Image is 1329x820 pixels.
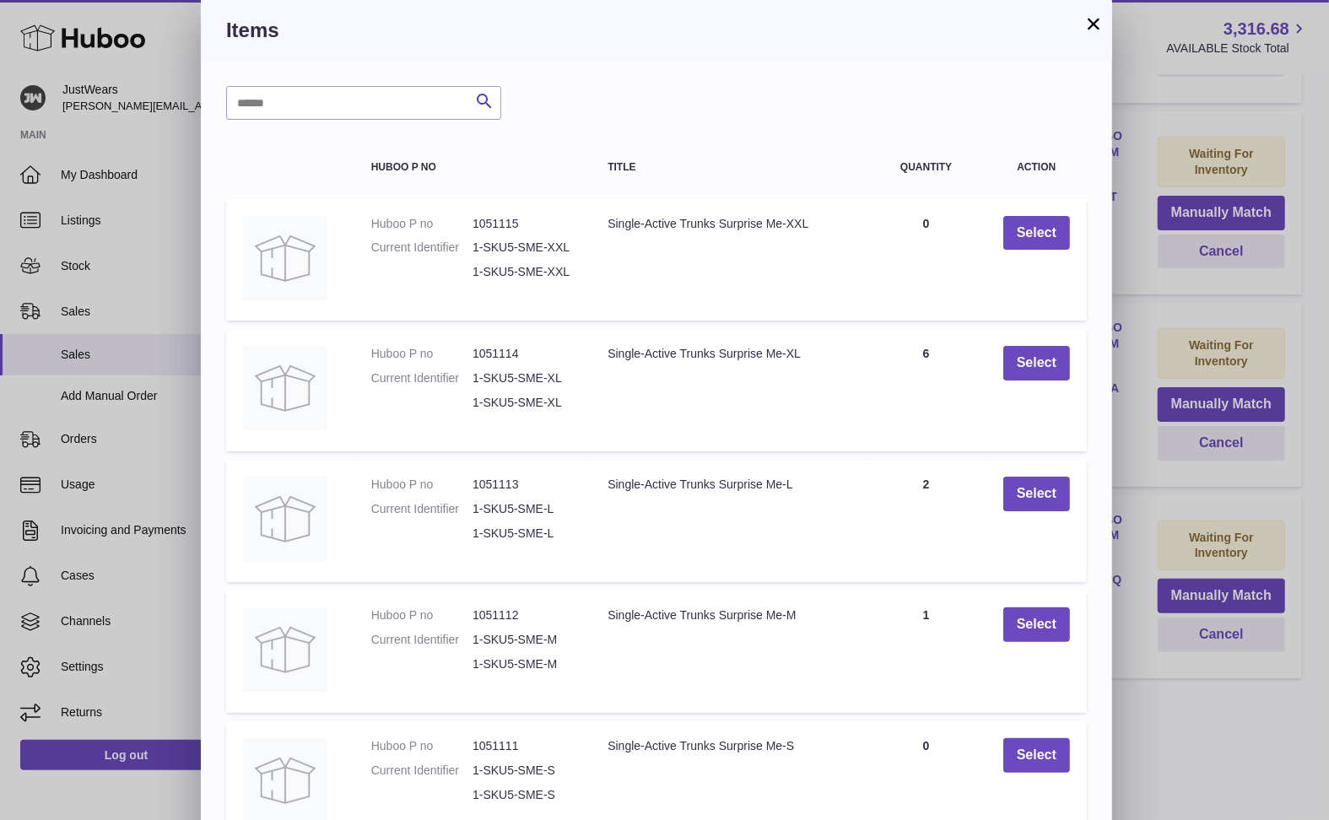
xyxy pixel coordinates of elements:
dt: Current Identifier [371,632,473,648]
dd: 1-SKU5-SME-XXL [473,240,574,256]
img: Single-Active Trunks Surprise Me-L [243,477,327,561]
td: 2 [867,460,986,582]
div: Single-Active Trunks Surprise Me-L [608,477,849,493]
td: 0 [867,199,986,321]
h3: Items [226,17,1087,44]
th: Quantity [867,145,986,190]
dt: Current Identifier [371,240,473,256]
dd: 1-SKU5-SME-L [473,526,574,542]
button: Select [1003,477,1070,511]
dt: Current Identifier [371,501,473,517]
th: Action [986,145,1087,190]
dt: Huboo P no [371,477,473,493]
button: Select [1003,346,1070,380]
dd: 1-SKU5-SME-M [473,632,574,648]
dt: Huboo P no [371,216,473,232]
dd: 1-SKU5-SME-XXL [473,264,574,280]
dd: 1051115 [473,216,574,232]
dd: 1051114 [473,346,574,362]
dd: 1-SKU5-SME-L [473,501,574,517]
dd: 1051112 [473,607,574,623]
div: Single-Active Trunks Surprise Me-M [608,607,849,623]
dt: Huboo P no [371,738,473,754]
dd: 1-SKU5-SME-XL [473,395,574,411]
div: Single-Active Trunks Surprise Me-S [608,738,849,754]
dd: 1-SKU5-SME-S [473,763,574,779]
dt: Current Identifier [371,370,473,386]
dd: 1-SKU5-SME-M [473,656,574,672]
th: Huboo P no [354,145,592,190]
img: Single-Active Trunks Surprise Me-XL [243,346,327,430]
dd: 1051111 [473,738,574,754]
div: Single-Active Trunks Surprise Me-XL [608,346,849,362]
dd: 1-SKU5-SME-XL [473,370,574,386]
td: 1 [867,591,986,713]
td: 6 [867,329,986,451]
button: Select [1003,607,1070,642]
th: Title [591,145,866,190]
button: × [1083,13,1104,34]
dt: Current Identifier [371,763,473,779]
dt: Huboo P no [371,346,473,362]
dd: 1051113 [473,477,574,493]
dd: 1-SKU5-SME-S [473,787,574,803]
div: Single-Active Trunks Surprise Me-XXL [608,216,849,232]
img: Single-Active Trunks Surprise Me-M [243,607,327,692]
dt: Huboo P no [371,607,473,623]
img: Single-Active Trunks Surprise Me-XXL [243,216,327,300]
button: Select [1003,738,1070,773]
button: Select [1003,216,1070,251]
